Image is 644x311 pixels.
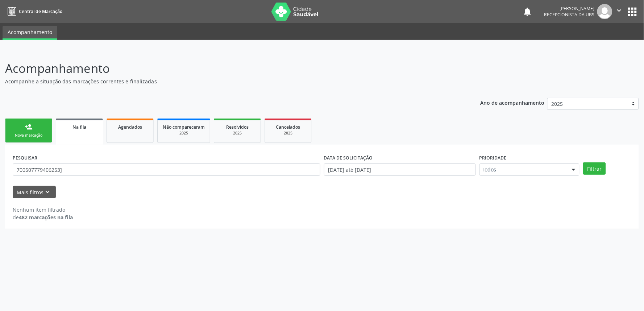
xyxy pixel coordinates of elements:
[5,59,449,78] p: Acompanhamento
[13,186,56,199] button: Mais filtroskeyboard_arrow_down
[5,5,62,17] a: Central de Marcação
[612,4,626,19] button: 
[583,162,606,175] button: Filtrar
[481,98,545,107] p: Ano de acompanhamento
[11,133,47,138] div: Nova marcação
[118,124,142,130] span: Agendados
[13,163,320,176] input: Nome, CNS
[324,152,373,163] label: DATA DE SOLICITAÇÃO
[544,12,595,18] span: Recepcionista da UBS
[226,124,249,130] span: Resolvidos
[276,124,300,130] span: Cancelados
[13,213,73,221] div: de
[44,188,52,196] i: keyboard_arrow_down
[72,124,86,130] span: Na fila
[544,5,595,12] div: [PERSON_NAME]
[163,124,205,130] span: Não compareceram
[219,130,255,136] div: 2025
[597,4,612,19] img: img
[482,166,565,173] span: Todos
[163,130,205,136] div: 2025
[479,152,507,163] label: Prioridade
[3,26,57,40] a: Acompanhamento
[324,163,476,176] input: Selecione um intervalo
[19,8,62,14] span: Central de Marcação
[5,78,449,85] p: Acompanhe a situação das marcações correntes e finalizadas
[25,123,33,131] div: person_add
[615,7,623,14] i: 
[626,5,639,18] button: apps
[13,206,73,213] div: Nenhum item filtrado
[270,130,306,136] div: 2025
[13,152,37,163] label: PESQUISAR
[19,214,73,221] strong: 482 marcações na fila
[523,7,533,17] button: notifications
